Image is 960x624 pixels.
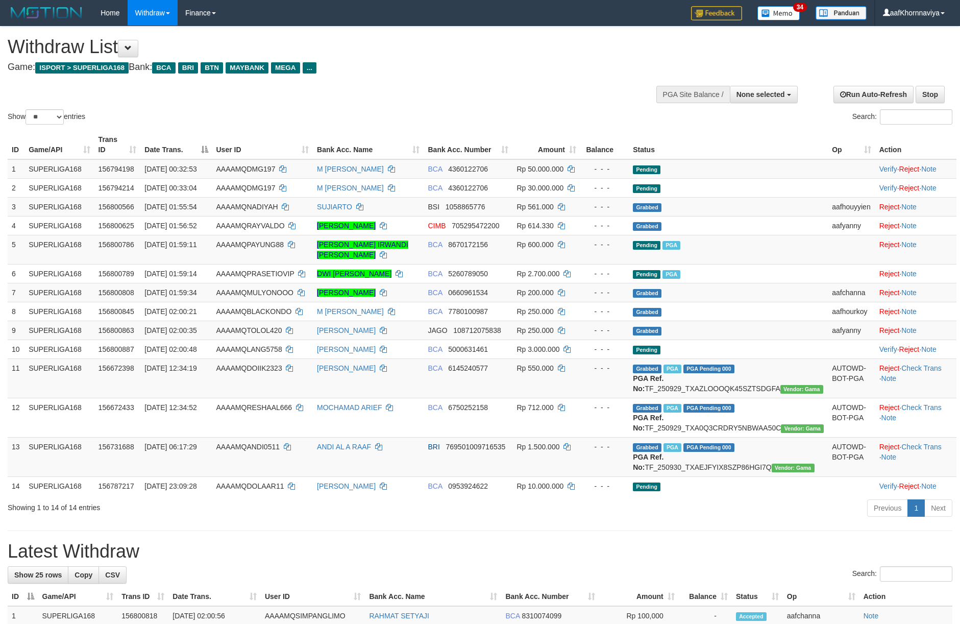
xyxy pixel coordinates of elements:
[448,482,488,490] span: Copy 0953924622 to clipboard
[879,364,900,372] a: Reject
[921,184,937,192] a: Note
[99,364,134,372] span: 156672398
[880,109,952,125] input: Search:
[633,327,661,335] span: Grabbed
[448,289,488,297] span: Copy 0660961534 to clipboard
[584,306,625,317] div: - - -
[732,587,783,606] th: Status: activate to sort column ascending
[99,566,127,584] a: CSV
[24,321,94,340] td: SUPERLIGA168
[584,363,625,373] div: - - -
[428,364,442,372] span: BCA
[516,184,563,192] span: Rp 30.000.000
[144,307,196,316] span: [DATE] 02:00:21
[99,165,134,173] span: 156794198
[140,130,212,159] th: Date Trans.: activate to sort column descending
[99,345,134,353] span: 156800887
[144,203,196,211] span: [DATE] 01:55:54
[633,241,660,250] span: Pending
[828,358,875,398] td: AUTOWD-BOT-PGA
[428,241,442,249] span: BCA
[663,443,681,452] span: Marked by aafromsomean
[271,62,300,74] span: MEGA
[516,203,553,211] span: Rp 561.000
[75,571,92,579] span: Copy
[317,203,352,211] a: SUJIARTO
[448,345,488,353] span: Copy 5000631461 to clipboard
[99,241,134,249] span: 156800786
[24,476,94,495] td: SUPERLIGA168
[633,270,660,279] span: Pending
[428,184,442,192] span: BCA
[879,326,900,334] a: Reject
[216,307,292,316] span: AAAAMQBLACKONDO
[317,403,382,412] a: MOCHAMAD ARIEF
[8,37,630,57] h1: Withdraw List
[781,424,824,433] span: Vendor URL: https://trx31.1velocity.biz
[144,345,196,353] span: [DATE] 02:00:48
[516,307,553,316] span: Rp 250.000
[629,358,828,398] td: TF_250929_TXAZLOOOQK45SZTSDGFA
[875,358,956,398] td: · ·
[313,130,424,159] th: Bank Acc. Name: activate to sort column ascending
[99,403,134,412] span: 156672433
[828,130,875,159] th: Op: activate to sort column ascending
[875,283,956,302] td: ·
[8,321,24,340] td: 9
[901,289,917,297] a: Note
[8,437,24,476] td: 13
[216,241,284,249] span: AAAAMQPAYUNG88
[216,270,294,278] span: AAAAMQPRASETIOVIP
[446,443,506,451] span: Copy 769501009716535 to clipboard
[679,587,732,606] th: Balance: activate to sort column ascending
[38,587,118,606] th: Game/API: activate to sort column ascending
[24,197,94,216] td: SUPERLIGA168
[317,289,376,297] a: [PERSON_NAME]
[633,165,660,174] span: Pending
[584,221,625,231] div: - - -
[757,6,800,20] img: Button%20Memo.svg
[901,326,917,334] a: Note
[446,203,485,211] span: Copy 1058865776 to clipboard
[152,62,175,74] span: BCA
[144,184,196,192] span: [DATE] 00:33:04
[683,443,734,452] span: PGA Pending
[879,307,900,316] a: Reject
[516,222,553,230] span: Rp 614.330
[599,587,679,606] th: Amount: activate to sort column ascending
[580,130,629,159] th: Balance
[772,464,815,472] span: Vendor URL: https://trx31.1velocity.biz
[633,414,663,432] b: PGA Ref. No:
[584,325,625,335] div: - - -
[879,184,897,192] a: Verify
[8,264,24,283] td: 6
[216,403,292,412] span: AAAAMQRESHAAL666
[921,482,937,490] a: Note
[8,476,24,495] td: 14
[303,62,316,74] span: ...
[879,345,897,353] a: Verify
[99,289,134,297] span: 156800808
[317,443,371,451] a: ANDI AL A RAAF
[584,344,625,354] div: - - -
[828,216,875,235] td: aafyanny
[783,587,859,606] th: Op: activate to sort column ascending
[216,443,280,451] span: AAAAMQANDI0511
[24,159,94,179] td: SUPERLIGA168
[24,340,94,358] td: SUPERLIGA168
[881,374,897,382] a: Note
[144,165,196,173] span: [DATE] 00:32:53
[144,443,196,451] span: [DATE] 06:17:29
[899,345,920,353] a: Reject
[8,498,392,513] div: Showing 1 to 14 of 14 entries
[921,165,937,173] a: Note
[901,222,917,230] a: Note
[516,270,559,278] span: Rp 2.700.000
[656,86,730,103] div: PGA Site Balance /
[24,130,94,159] th: Game/API: activate to sort column ascending
[633,203,661,212] span: Grabbed
[875,159,956,179] td: · ·
[24,358,94,398] td: SUPERLIGA168
[879,289,900,297] a: Reject
[448,403,488,412] span: Copy 6750252158 to clipboard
